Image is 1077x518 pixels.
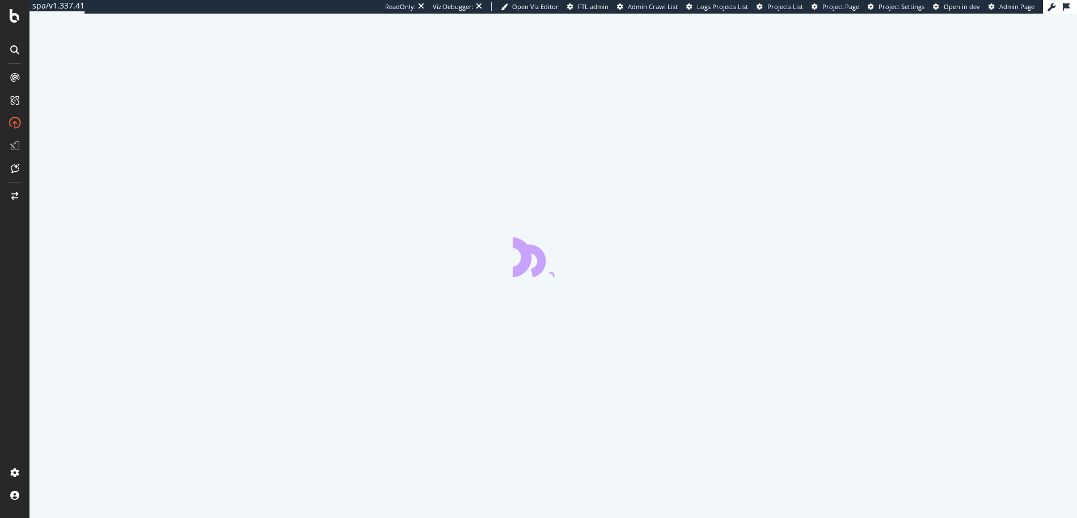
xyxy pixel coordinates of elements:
[879,2,924,11] span: Project Settings
[868,2,924,11] a: Project Settings
[697,2,748,11] span: Logs Projects List
[385,2,416,11] div: ReadOnly:
[628,2,678,11] span: Admin Crawl List
[617,2,678,11] a: Admin Crawl List
[999,2,1034,11] span: Admin Page
[578,2,609,11] span: FTL admin
[501,2,559,11] a: Open Viz Editor
[512,2,559,11] span: Open Viz Editor
[686,2,748,11] a: Logs Projects List
[433,2,474,11] div: Viz Debugger:
[822,2,859,11] span: Project Page
[767,2,803,11] span: Projects List
[989,2,1034,11] a: Admin Page
[812,2,859,11] a: Project Page
[757,2,803,11] a: Projects List
[567,2,609,11] a: FTL admin
[513,236,594,277] div: animation
[933,2,980,11] a: Open in dev
[944,2,980,11] span: Open in dev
